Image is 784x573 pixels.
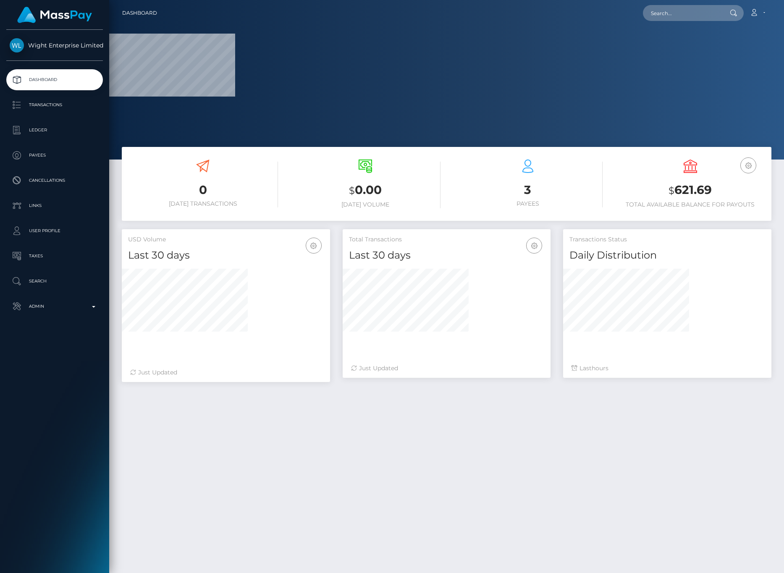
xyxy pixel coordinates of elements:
[10,250,100,262] p: Taxes
[10,275,100,288] p: Search
[6,42,103,49] span: Wight Enterprise Limited
[569,248,765,263] h4: Daily Distribution
[6,246,103,267] a: Taxes
[6,195,103,216] a: Links
[128,182,278,198] h3: 0
[291,201,441,208] h6: [DATE] Volume
[6,170,103,191] a: Cancellations
[6,69,103,90] a: Dashboard
[10,199,100,212] p: Links
[10,174,100,187] p: Cancellations
[643,5,722,21] input: Search...
[6,94,103,115] a: Transactions
[572,364,763,373] div: Last hours
[615,182,765,199] h3: 621.69
[6,271,103,292] a: Search
[10,225,100,237] p: User Profile
[122,4,157,22] a: Dashboard
[6,145,103,166] a: Payees
[349,185,355,196] small: $
[10,99,100,111] p: Transactions
[291,182,441,199] h3: 0.00
[351,364,543,373] div: Just Updated
[349,248,545,263] h4: Last 30 days
[128,235,324,244] h5: USD Volume
[453,182,603,198] h3: 3
[453,200,603,207] h6: Payees
[6,296,103,317] a: Admin
[669,185,674,196] small: $
[349,235,545,244] h5: Total Transactions
[615,201,765,208] h6: Total Available Balance for Payouts
[128,200,278,207] h6: [DATE] Transactions
[10,124,100,136] p: Ledger
[10,38,24,52] img: Wight Enterprise Limited
[10,149,100,162] p: Payees
[17,7,92,23] img: MassPay Logo
[130,368,322,377] div: Just Updated
[128,248,324,263] h4: Last 30 days
[10,300,100,313] p: Admin
[6,120,103,141] a: Ledger
[6,220,103,241] a: User Profile
[569,235,765,244] h5: Transactions Status
[10,73,100,86] p: Dashboard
